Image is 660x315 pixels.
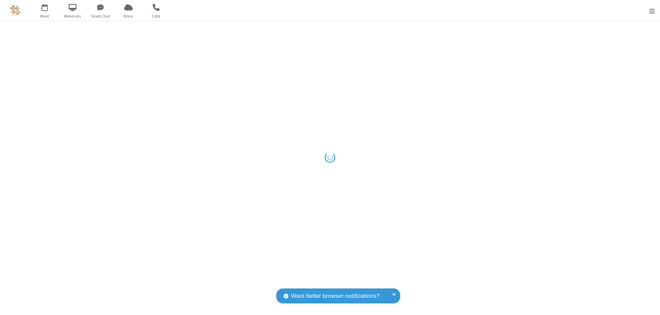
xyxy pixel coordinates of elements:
[32,13,58,19] span: Meet
[60,13,86,19] span: Webinars
[88,13,113,19] span: Team Chat
[291,292,379,301] span: Want better browser notifications?
[10,5,21,15] img: QA Selenium DO NOT DELETE OR CHANGE
[115,13,141,19] span: Drive
[143,13,169,19] span: Calls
